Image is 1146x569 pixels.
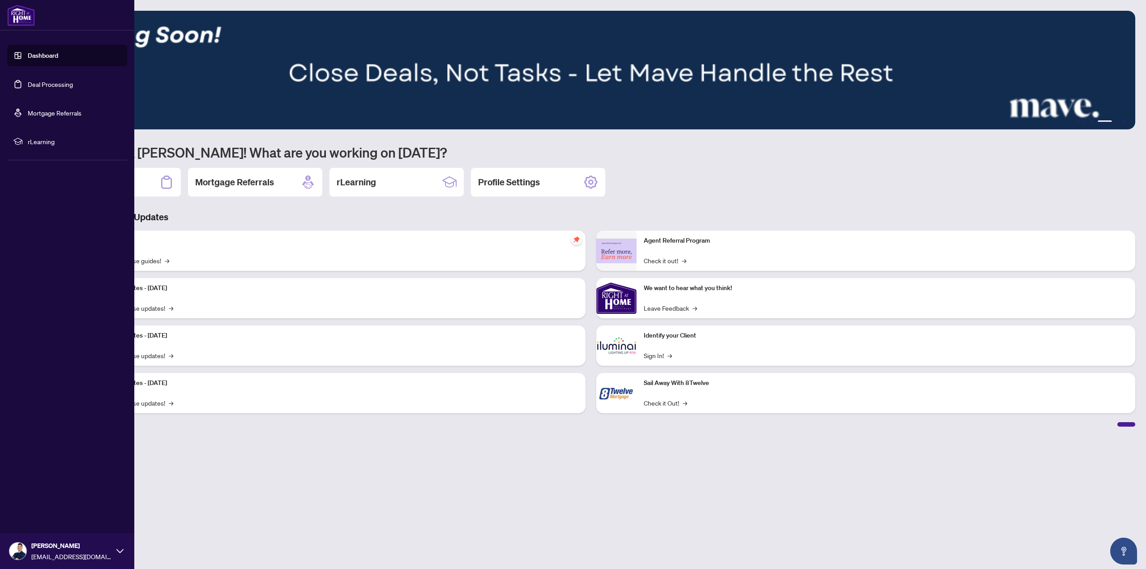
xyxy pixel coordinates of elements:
img: Agent Referral Program [596,239,637,263]
h2: rLearning [337,176,376,188]
span: → [682,256,686,265]
span: → [169,303,173,313]
button: 5 [1116,120,1119,124]
a: Check it Out!→ [644,398,687,408]
h2: Mortgage Referrals [195,176,274,188]
button: 4 [1098,120,1112,124]
span: [PERSON_NAME] [31,541,112,551]
p: Sail Away With 8Twelve [644,378,1128,388]
button: 2 [1083,120,1087,124]
h3: Brokerage & Industry Updates [47,211,1135,223]
span: → [693,303,697,313]
button: 6 [1123,120,1126,124]
img: Profile Icon [9,543,26,560]
a: Dashboard [28,51,58,60]
span: rLearning [28,137,121,146]
a: Mortgage Referrals [28,109,81,117]
span: pushpin [571,234,582,245]
img: Identify your Client [596,325,637,366]
a: Sign In!→ [644,351,672,360]
p: Platform Updates - [DATE] [94,378,578,388]
button: 1 [1076,120,1080,124]
span: → [683,398,687,408]
a: Leave Feedback→ [644,303,697,313]
p: Platform Updates - [DATE] [94,331,578,341]
a: Check it out!→ [644,256,686,265]
span: → [169,398,173,408]
span: → [169,351,173,360]
p: Agent Referral Program [644,236,1128,246]
p: Platform Updates - [DATE] [94,283,578,293]
h1: Welcome back [PERSON_NAME]! What are you working on [DATE]? [47,144,1135,161]
a: Deal Processing [28,80,73,88]
img: Slide 3 [47,11,1135,129]
span: [EMAIL_ADDRESS][DOMAIN_NAME] [31,552,112,561]
span: → [667,351,672,360]
img: We want to hear what you think! [596,278,637,318]
button: Open asap [1110,538,1137,565]
button: 3 [1090,120,1094,124]
h2: Profile Settings [478,176,540,188]
p: We want to hear what you think! [644,283,1128,293]
img: Sail Away With 8Twelve [596,373,637,413]
p: Self-Help [94,236,578,246]
span: → [165,256,169,265]
img: logo [7,4,35,26]
p: Identify your Client [644,331,1128,341]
